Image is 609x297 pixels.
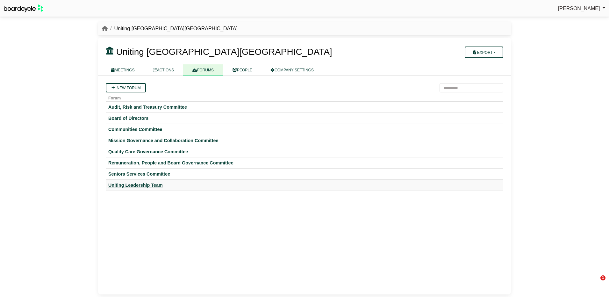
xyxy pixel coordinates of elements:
a: Audit, Risk and Treasury Committee [108,104,501,110]
nav: breadcrumb [102,25,238,33]
a: Seniors Services Committee [108,171,501,177]
a: [PERSON_NAME] [558,4,605,13]
a: New forum [106,83,146,92]
a: Uniting Leadership Team [108,182,501,188]
span: 1 [600,275,605,280]
img: BoardcycleBlackGreen-aaafeed430059cb809a45853b8cf6d952af9d84e6e89e1f1685b34bfd5cb7d64.svg [4,4,43,12]
a: Quality Care Governance Committee [108,149,501,155]
span: [PERSON_NAME] [558,6,600,11]
a: Board of Directors [108,115,501,121]
li: Uniting [GEOGRAPHIC_DATA][GEOGRAPHIC_DATA] [108,25,238,33]
a: Mission Governance and Collaboration Committee [108,138,501,143]
a: Communities Committee [108,127,501,132]
a: PEOPLE [223,64,262,76]
a: Remuneration, People and Board Governance Committee [108,160,501,166]
a: COMPANY SETTINGS [262,64,323,76]
a: ACTIONS [144,64,183,76]
iframe: Intercom live chat [587,275,603,291]
span: Uniting [GEOGRAPHIC_DATA][GEOGRAPHIC_DATA] [116,47,332,57]
a: MEETINGS [102,64,144,76]
a: FORUMS [183,64,223,76]
th: Forum [106,92,503,102]
button: Export [465,47,503,58]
